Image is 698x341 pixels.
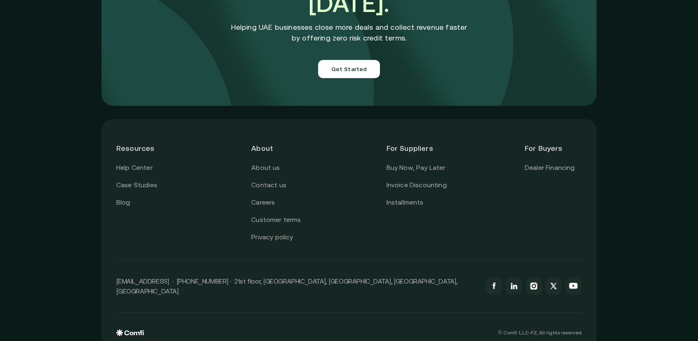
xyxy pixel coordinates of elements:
[318,60,380,78] button: Get Started
[387,134,447,162] header: For Suppliers
[251,215,301,225] a: Customer terms
[116,276,478,296] p: [EMAIL_ADDRESS] · [PHONE_NUMBER] · 21st floor, [GEOGRAPHIC_DATA], [GEOGRAPHIC_DATA], [GEOGRAPHIC_...
[387,197,424,208] a: Installments
[116,180,157,191] a: Case Studies
[231,22,467,43] p: Helping UAE businesses close more deals and collect revenue faster by offering zero risk credit t...
[387,180,447,191] a: Invoice Discounting
[116,162,153,173] a: Help Center
[387,162,446,173] a: Buy Now, Pay Later
[251,162,280,173] a: About us
[116,329,144,336] img: comfi logo
[251,232,293,243] a: Privacy policy
[116,134,173,162] header: Resources
[251,180,286,191] a: Contact us
[251,134,308,162] header: About
[116,197,130,208] a: Blog
[525,134,582,162] header: For Buyers
[251,197,275,208] a: Careers
[525,162,575,173] a: Dealer Financing
[498,330,582,336] p: © Comfi L.L.C-FZ, All rights reserved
